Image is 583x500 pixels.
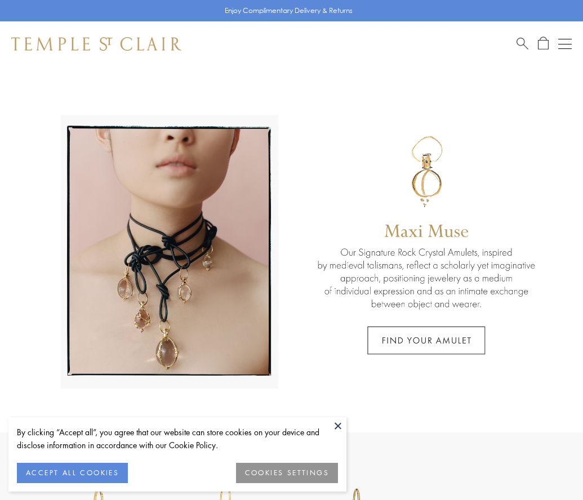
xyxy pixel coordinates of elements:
p: Enjoy Complimentary Delivery & Returns [225,5,353,16]
div: By clicking “Accept all”, you agree that our website can store cookies on your device and disclos... [17,426,338,452]
a: Search [517,37,528,51]
button: Open navigation [558,37,572,51]
img: Temple St. Clair [11,37,181,51]
button: COOKIES SETTINGS [236,463,338,483]
button: ACCEPT ALL COOKIES [17,463,128,483]
a: Open Shopping Bag [538,37,549,51]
